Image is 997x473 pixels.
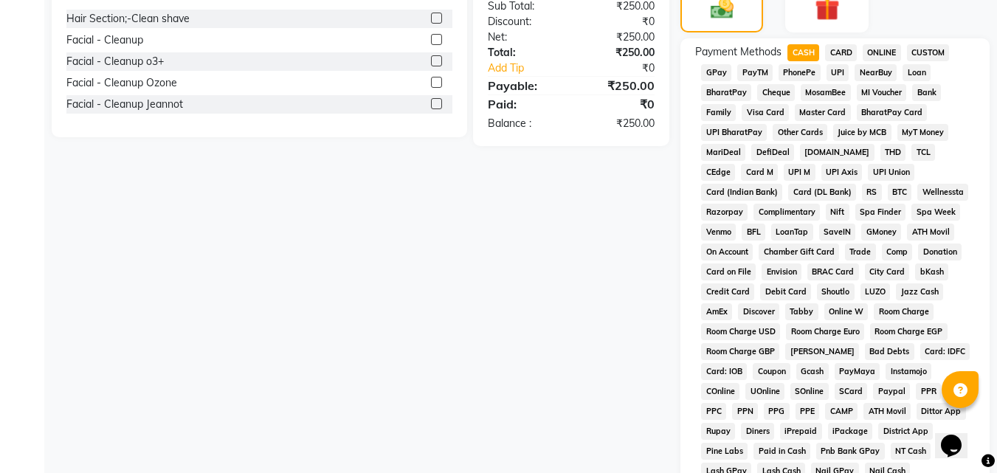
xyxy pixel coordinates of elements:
[835,383,868,400] span: SCard
[571,14,666,30] div: ₹0
[857,84,907,101] span: MI Voucher
[587,61,666,76] div: ₹0
[857,104,928,121] span: BharatPay Card
[935,414,982,458] iframe: chat widget
[807,263,859,280] span: BRAC Card
[795,104,851,121] span: Master Card
[912,84,941,101] span: Bank
[825,44,857,61] span: CARD
[917,403,966,420] span: Dittor App
[907,224,954,241] span: ATH Movil
[701,224,736,241] span: Venmo
[779,64,821,81] span: PhonePe
[833,124,891,141] span: Juice by MCB
[825,403,858,420] span: CAMP
[800,144,874,161] span: [DOMAIN_NAME]
[863,403,911,420] span: ATH Movil
[571,116,666,131] div: ₹250.00
[771,224,813,241] span: LoanTap
[762,263,801,280] span: Envision
[826,204,849,221] span: Nift
[760,283,811,300] span: Debit Card
[477,77,571,94] div: Payable:
[701,244,753,260] span: On Account
[701,303,732,320] span: AmEx
[701,383,739,400] span: COnline
[860,283,891,300] span: LUZO
[865,263,910,280] span: City Card
[477,116,571,131] div: Balance :
[873,383,910,400] span: Paypal
[701,124,767,141] span: UPI BharatPay
[790,383,829,400] span: SOnline
[66,54,164,69] div: Facial - Cleanup o3+
[764,403,790,420] span: PPG
[861,224,901,241] span: GMoney
[780,423,822,440] span: iPrepaid
[868,164,914,181] span: UPI Union
[701,323,780,340] span: Room Charge USD
[855,64,897,81] span: NearBuy
[701,84,751,101] span: BharatPay
[828,423,873,440] span: iPackage
[732,403,758,420] span: PPN
[874,303,934,320] span: Room Charge
[855,204,906,221] span: Spa Finder
[701,164,735,181] span: CEdge
[759,244,839,260] span: Chamber Gift Card
[66,75,177,91] div: Facial - Cleanup Ozone
[784,164,815,181] span: UPI M
[753,363,790,380] span: Coupon
[870,323,948,340] span: Room Charge EGP
[745,383,784,400] span: UOnline
[845,244,876,260] span: Trade
[897,124,949,141] span: MyT Money
[742,224,765,241] span: BFL
[741,423,774,440] span: Diners
[701,423,735,440] span: Rupay
[695,44,782,60] span: Payment Methods
[701,363,747,380] span: Card: IOB
[701,204,748,221] span: Razorpay
[477,14,571,30] div: Discount:
[753,204,820,221] span: Complimentary
[571,95,666,113] div: ₹0
[801,84,851,101] span: MosamBee
[786,323,864,340] span: Room Charge Euro
[788,184,856,201] span: Card (DL Bank)
[66,11,190,27] div: Hair Section;-Clean shave
[903,64,931,81] span: Loan
[865,343,914,360] span: Bad Debts
[757,84,795,101] span: Cheque
[917,184,968,201] span: Wellnessta
[796,403,820,420] span: PPE
[737,64,773,81] span: PayTM
[911,204,960,221] span: Spa Week
[571,77,666,94] div: ₹250.00
[896,283,943,300] span: Jazz Cash
[911,144,935,161] span: TCL
[701,443,748,460] span: Pine Labs
[477,95,571,113] div: Paid:
[920,343,970,360] span: Card: IDFC
[66,97,183,112] div: Facial - Cleanup Jeannot
[886,363,931,380] span: Instamojo
[891,443,931,460] span: NT Cash
[915,263,948,280] span: bKash
[918,244,962,260] span: Donation
[880,144,906,161] span: THD
[796,363,829,380] span: Gcash
[751,144,794,161] span: DefiDeal
[787,44,819,61] span: CASH
[477,45,571,61] div: Total:
[907,44,950,61] span: CUSTOM
[741,164,778,181] span: Card M
[816,443,885,460] span: Pnb Bank GPay
[701,104,736,121] span: Family
[477,30,571,45] div: Net:
[835,363,880,380] span: PayMaya
[738,303,779,320] span: Discover
[824,303,869,320] span: Online W
[773,124,827,141] span: Other Cards
[701,283,754,300] span: Credit Card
